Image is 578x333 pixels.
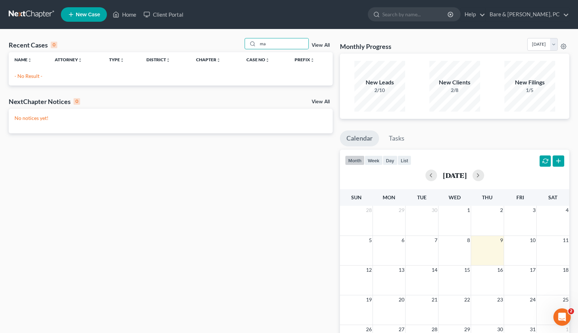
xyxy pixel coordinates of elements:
[499,206,504,215] span: 2
[383,194,395,200] span: Mon
[216,58,221,62] i: unfold_more
[466,236,471,245] span: 8
[562,236,569,245] span: 11
[398,206,405,215] span: 29
[562,295,569,304] span: 25
[109,57,124,62] a: Typeunfold_more
[529,236,536,245] span: 10
[398,155,411,165] button: list
[354,78,405,87] div: New Leads
[486,8,569,21] a: Bare & [PERSON_NAME], PC
[443,171,467,179] h2: [DATE]
[463,266,471,274] span: 15
[365,206,373,215] span: 28
[55,57,82,62] a: Attorneyunfold_more
[529,266,536,274] span: 17
[340,42,391,51] h3: Monthly Progress
[120,58,124,62] i: unfold_more
[565,206,569,215] span: 4
[340,130,379,146] a: Calendar
[365,295,373,304] span: 19
[431,295,438,304] span: 21
[548,194,557,200] span: Sat
[562,266,569,274] span: 18
[310,58,315,62] i: unfold_more
[482,194,492,200] span: Thu
[504,78,555,87] div: New Filings
[28,58,32,62] i: unfold_more
[14,72,327,80] p: - No Result -
[295,57,315,62] a: Prefixunfold_more
[265,58,270,62] i: unfold_more
[76,12,100,17] span: New Case
[74,98,80,105] div: 0
[14,115,327,122] p: No notices yet!
[109,8,140,21] a: Home
[246,57,270,62] a: Case Nounfold_more
[345,155,365,165] button: month
[51,42,57,48] div: 0
[529,295,536,304] span: 24
[78,58,82,62] i: unfold_more
[382,8,449,21] input: Search by name...
[496,266,504,274] span: 16
[383,155,398,165] button: day
[9,41,57,49] div: Recent Cases
[382,130,411,146] a: Tasks
[365,155,383,165] button: week
[351,194,362,200] span: Sun
[312,99,330,104] a: View All
[398,266,405,274] span: 13
[9,97,80,106] div: NextChapter Notices
[354,87,405,94] div: 2/10
[429,78,480,87] div: New Clients
[461,8,485,21] a: Help
[532,206,536,215] span: 3
[516,194,524,200] span: Fri
[504,87,555,94] div: 1/5
[14,57,32,62] a: Nameunfold_more
[568,308,574,314] span: 2
[499,236,504,245] span: 9
[434,236,438,245] span: 7
[431,266,438,274] span: 14
[398,295,405,304] span: 20
[146,57,170,62] a: Districtunfold_more
[449,194,461,200] span: Wed
[553,308,571,326] iframe: Intercom live chat
[368,236,373,245] span: 5
[258,38,308,49] input: Search by name...
[417,194,427,200] span: Tue
[466,206,471,215] span: 1
[429,87,480,94] div: 2/8
[431,206,438,215] span: 30
[312,43,330,48] a: View All
[365,266,373,274] span: 12
[166,58,170,62] i: unfold_more
[463,295,471,304] span: 22
[496,295,504,304] span: 23
[401,236,405,245] span: 6
[140,8,187,21] a: Client Portal
[196,57,221,62] a: Chapterunfold_more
